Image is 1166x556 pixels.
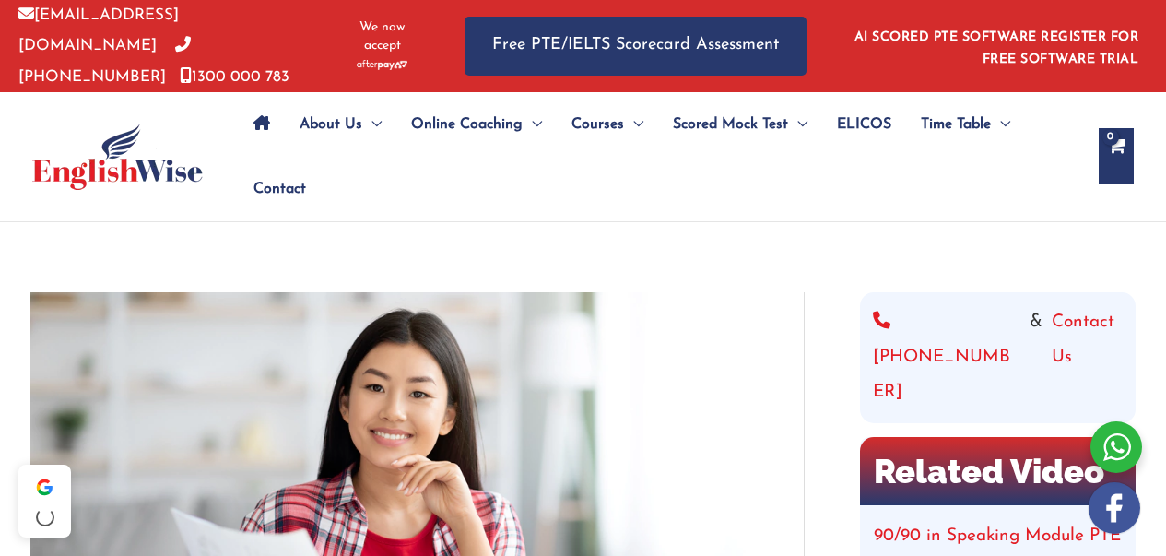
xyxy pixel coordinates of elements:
img: Afterpay-Logo [357,60,407,70]
a: 90/90 in Speaking Module PTE [874,527,1121,545]
span: Menu Toggle [991,92,1010,157]
span: About Us [300,92,362,157]
span: Menu Toggle [523,92,542,157]
a: AI SCORED PTE SOFTWARE REGISTER FOR FREE SOFTWARE TRIAL [854,30,1139,66]
a: About UsMenu Toggle [285,92,396,157]
img: white-facebook.png [1089,482,1140,534]
a: [PHONE_NUMBER] [873,305,1020,410]
span: Time Table [921,92,991,157]
a: Contact [239,157,306,221]
span: Online Coaching [411,92,523,157]
a: CoursesMenu Toggle [557,92,658,157]
span: Courses [571,92,624,157]
span: Contact [253,157,306,221]
div: & [873,305,1123,410]
nav: Site Navigation: Main Menu [239,92,1080,221]
a: Scored Mock TestMenu Toggle [658,92,822,157]
span: We now accept [346,18,418,55]
span: ELICOS [837,92,891,157]
a: ELICOS [822,92,906,157]
a: View Shopping Cart, empty [1099,128,1134,184]
a: Online CoachingMenu Toggle [396,92,557,157]
a: Free PTE/IELTS Scorecard Assessment [465,17,807,75]
span: Menu Toggle [788,92,807,157]
h2: Related Video [860,437,1136,505]
a: [PHONE_NUMBER] [18,38,191,84]
img: cropped-ew-logo [32,124,203,190]
a: Time TableMenu Toggle [906,92,1025,157]
a: Contact Us [1052,305,1123,410]
span: Menu Toggle [624,92,643,157]
aside: Header Widget 1 [843,16,1148,76]
span: Scored Mock Test [673,92,788,157]
a: 1300 000 783 [180,69,289,85]
span: Menu Toggle [362,92,382,157]
a: [EMAIL_ADDRESS][DOMAIN_NAME] [18,7,179,53]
